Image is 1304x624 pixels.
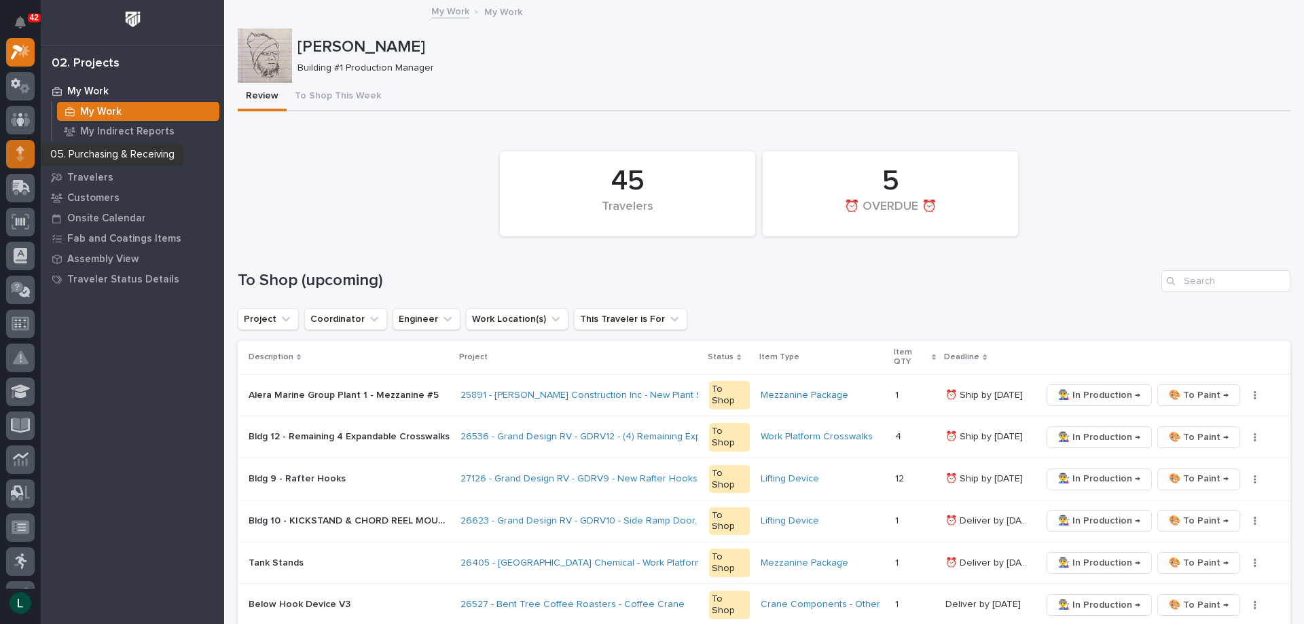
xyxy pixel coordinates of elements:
a: Lifting Device [761,473,819,485]
button: Project [238,308,299,330]
button: 🎨 To Paint → [1157,384,1240,406]
a: My Work [52,102,224,121]
button: 👨‍🏭 In Production → [1047,594,1152,616]
button: 👨‍🏭 In Production → [1047,552,1152,574]
p: ⏰ Deliver by 9/29/25 [945,555,1033,569]
span: 🎨 To Paint → [1169,597,1229,613]
p: Bldg 9 - Rafter Hooks [249,471,348,485]
tr: Bldg 10 - KICKSTAND & CHORD REEL MOUNTBldg 10 - KICKSTAND & CHORD REEL MOUNT 26623 - Grand Design... [238,500,1290,542]
a: Projects [41,147,224,167]
p: ⏰ Ship by [DATE] [945,428,1026,443]
div: Travelers [523,200,732,228]
div: 5 [786,164,995,198]
p: [PERSON_NAME] [297,37,1285,57]
a: Crane Components - Other [761,599,880,610]
p: 1 [895,387,901,401]
div: 45 [523,164,732,198]
p: 42 [30,13,39,22]
p: My Work [484,3,522,18]
p: Customers [67,192,120,204]
div: To Shop [709,423,750,452]
a: Mezzanine Package [761,557,848,569]
button: 👨‍🏭 In Production → [1047,384,1152,406]
tr: Bldg 9 - Rafter HooksBldg 9 - Rafter Hooks 27126 - Grand Design RV - GDRV9 - New Rafter Hooks (12... [238,458,1290,500]
a: Traveler Status Details [41,269,224,289]
button: 🎨 To Paint → [1157,552,1240,574]
button: This Traveler is For [574,308,687,330]
a: 27126 - Grand Design RV - GDRV9 - New Rafter Hooks (12) [460,473,714,485]
input: Search [1161,270,1290,292]
p: ⏰ Ship by [DATE] [945,471,1026,485]
a: 26536 - Grand Design RV - GDRV12 - (4) Remaining Expandable Crosswalks [460,431,789,443]
div: Notifications42 [17,16,35,38]
p: Assembly View [67,253,139,265]
button: Review [238,83,287,111]
span: 👨‍🏭 In Production → [1058,471,1140,487]
div: To Shop [709,381,750,409]
button: 👨‍🏭 In Production → [1047,426,1152,448]
div: 02. Projects [52,56,120,71]
button: 🎨 To Paint → [1157,594,1240,616]
p: 1 [895,513,901,527]
span: 🎨 To Paint → [1169,387,1229,403]
button: users-avatar [6,589,35,617]
p: 12 [895,471,907,485]
p: ⏰ Deliver by 9/26/25 [945,513,1033,527]
a: 26527 - Bent Tree Coffee Roasters - Coffee Crane [460,599,685,610]
button: Work Location(s) [466,308,568,330]
a: 25891 - [PERSON_NAME] Construction Inc - New Plant Setup - Mezzanine Project [460,390,811,401]
a: Work Platform Crosswalks [761,431,873,443]
img: Workspace Logo [120,7,145,32]
button: 👨‍🏭 In Production → [1047,510,1152,532]
div: To Shop [709,507,750,536]
span: 👨‍🏭 In Production → [1058,513,1140,529]
span: 🎨 To Paint → [1169,429,1229,445]
p: Projects [67,151,107,164]
a: Customers [41,187,224,208]
span: 👨‍🏭 In Production → [1058,387,1140,403]
div: To Shop [709,465,750,494]
a: My Work [41,81,224,101]
p: Below Hook Device V3 [249,596,353,610]
button: Notifications [6,8,35,37]
p: Item QTY [894,345,928,370]
button: 🎨 To Paint → [1157,469,1240,490]
button: 🎨 To Paint → [1157,510,1240,532]
div: To Shop [709,549,750,577]
p: Bldg 12 - Remaining 4 Expandable Crosswalks [249,428,452,443]
div: ⏰ OVERDUE ⏰ [786,200,995,228]
p: Deliver by [DATE] [945,596,1024,610]
p: ⏰ Ship by [DATE] [945,387,1026,401]
button: Coordinator [304,308,387,330]
span: 👨‍🏭 In Production → [1058,429,1140,445]
a: 26405 - [GEOGRAPHIC_DATA] Chemical - Work Platform [460,557,702,569]
p: Tank Stands [249,555,306,569]
p: Onsite Calendar [67,213,146,225]
p: 1 [895,596,901,610]
a: Fab and Coatings Items [41,228,224,249]
p: Building #1 Production Manager [297,62,1280,74]
p: Deadline [944,350,979,365]
p: Fab and Coatings Items [67,233,181,245]
a: Mezzanine Package [761,390,848,401]
p: Project [459,350,488,365]
tr: Alera Marine Group Plant 1 - Mezzanine #5Alera Marine Group Plant 1 - Mezzanine #5 25891 - [PERSO... [238,374,1290,416]
span: 🎨 To Paint → [1169,555,1229,571]
p: Traveler Status Details [67,274,179,286]
a: Travelers [41,167,224,187]
a: Lifting Device [761,515,819,527]
a: Assembly View [41,249,224,269]
span: 🎨 To Paint → [1169,471,1229,487]
h1: To Shop (upcoming) [238,271,1156,291]
span: 🎨 To Paint → [1169,513,1229,529]
p: Alera Marine Group Plant 1 - Mezzanine #5 [249,387,441,401]
button: 👨‍🏭 In Production → [1047,469,1152,490]
p: My Work [67,86,109,98]
tr: Bldg 12 - Remaining 4 Expandable CrosswalksBldg 12 - Remaining 4 Expandable Crosswalks 26536 - Gr... [238,416,1290,458]
a: 26623 - Grand Design RV - GDRV10 - Side Ramp Door, Hoop [460,515,724,527]
a: My Indirect Reports [52,122,224,141]
span: 👨‍🏭 In Production → [1058,555,1140,571]
p: Description [249,350,293,365]
p: Bldg 10 - KICKSTAND & CHORD REEL MOUNT [249,513,452,527]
